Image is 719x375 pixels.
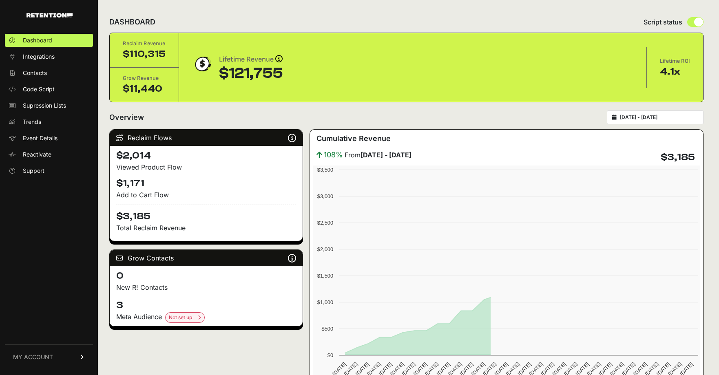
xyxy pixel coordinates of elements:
span: Script status [644,17,682,27]
a: Reactivate [5,148,93,161]
span: Contacts [23,69,47,77]
h4: $3,185 [116,205,296,223]
text: $3,500 [317,167,333,173]
p: Total Reclaim Revenue [116,223,296,233]
span: MY ACCOUNT [13,353,53,361]
h2: Overview [109,112,144,123]
a: Code Script [5,83,93,96]
div: 4.1x [660,65,690,78]
strong: [DATE] - [DATE] [361,151,411,159]
h4: $2,014 [116,149,296,162]
text: $0 [327,352,333,358]
div: Lifetime ROI [660,57,690,65]
div: Reclaim Revenue [123,40,166,48]
span: Reactivate [23,150,51,159]
div: Reclaim Flows [110,130,303,146]
div: Lifetime Revenue [219,54,283,65]
span: Dashboard [23,36,52,44]
div: Grow Revenue [123,74,166,82]
text: $1,500 [317,273,333,279]
div: Grow Contacts [110,250,303,266]
h3: Cumulative Revenue [316,133,391,144]
span: Code Script [23,85,55,93]
a: Support [5,164,93,177]
a: MY ACCOUNT [5,344,93,369]
div: $121,755 [219,65,283,82]
span: From [345,150,411,160]
img: dollar-coin-05c43ed7efb7bc0c12610022525b4bbbb207c7efeef5aecc26f025e68dcafac9.png [192,54,212,74]
span: Support [23,167,44,175]
text: $1,000 [317,299,333,305]
text: $2,000 [317,246,333,252]
img: Retention.com [27,13,73,18]
a: Event Details [5,132,93,145]
p: New R! Contacts [116,282,296,292]
h2: DASHBOARD [109,16,155,28]
div: Viewed Product Flow [116,162,296,172]
span: Supression Lists [23,101,66,110]
div: $110,315 [123,48,166,61]
div: $11,440 [123,82,166,95]
a: Contacts [5,66,93,79]
text: $2,500 [317,220,333,226]
div: Add to Cart Flow [116,190,296,200]
a: Dashboard [5,34,93,47]
div: Meta Audience [116,312,296,323]
a: Supression Lists [5,99,93,112]
span: 108% [324,149,343,161]
span: Trends [23,118,41,126]
h4: 3 [116,299,296,312]
h4: $1,171 [116,177,296,190]
span: Event Details [23,134,58,142]
a: Trends [5,115,93,128]
h4: 0 [116,269,296,282]
text: $500 [322,326,333,332]
a: Integrations [5,50,93,63]
h4: $3,185 [661,151,695,164]
span: Integrations [23,53,55,61]
text: $3,000 [317,193,333,199]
